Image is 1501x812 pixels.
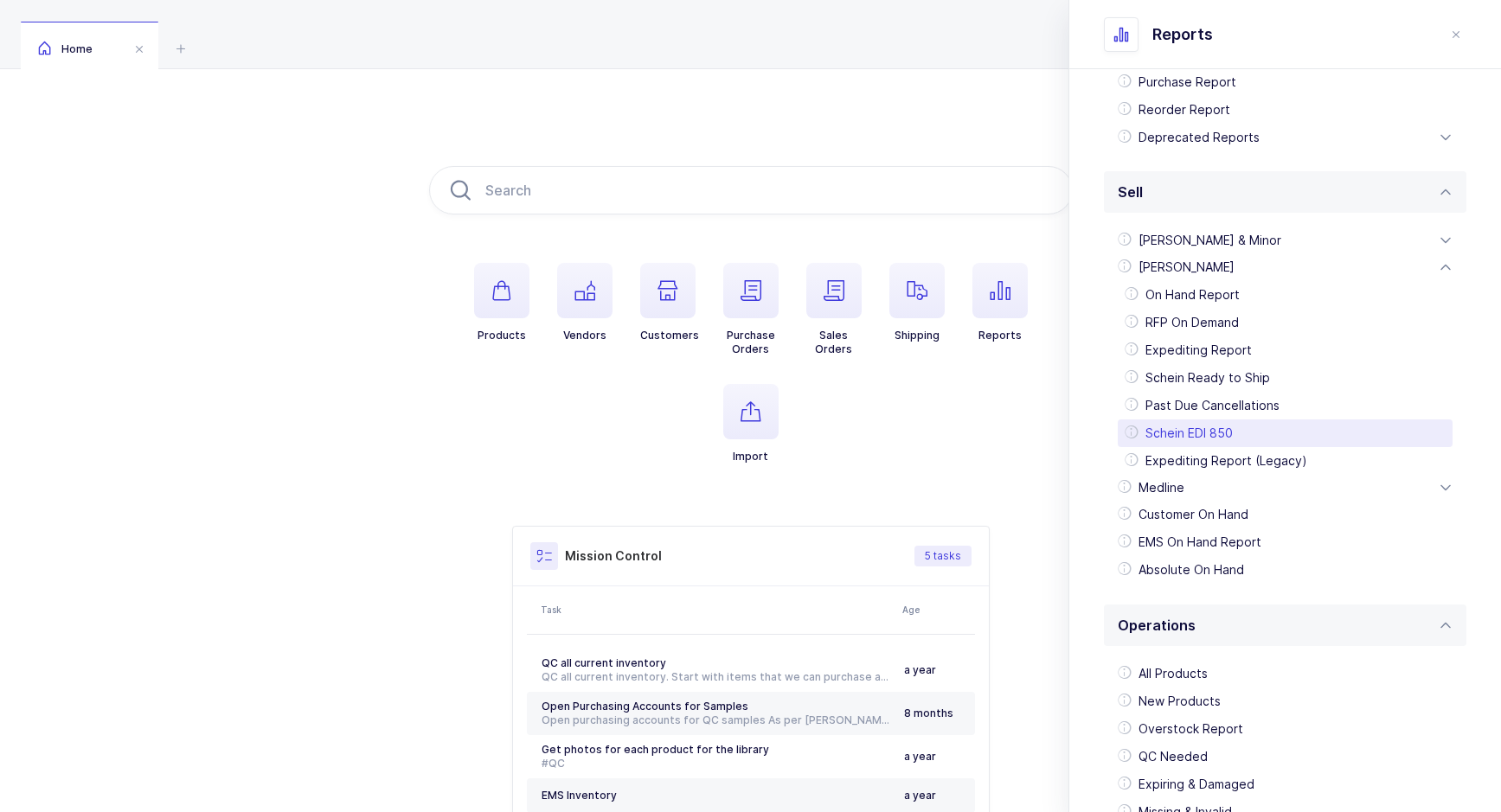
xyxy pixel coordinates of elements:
[542,656,666,669] span: QC all current inventory
[1111,556,1459,584] div: Absolute On Hand
[1111,770,1459,798] div: Expiring & Damaged
[1118,281,1453,309] div: On Hand Report
[1111,124,1459,151] div: Deprecated Reports
[640,263,699,342] button: Customers
[542,757,890,770] div: #QC
[1118,336,1453,364] div: Expediting Report
[1111,474,1459,502] div: Medline
[1111,660,1459,687] div: All Products
[1118,419,1453,447] div: Schein EDI 850
[565,547,662,565] h3: Mission Control
[1111,687,1459,715] div: New Products
[542,700,748,713] span: Open Purchasing Accounts for Samples
[1118,309,1453,336] div: RFP On Demand
[1111,715,1459,743] div: Overstock Report
[1118,447,1453,475] div: Expediting Report (Legacy)
[972,263,1028,342] button: Reports
[902,603,970,617] div: Age
[1111,227,1459,254] div: [PERSON_NAME] & Minor
[904,663,936,676] span: a year
[889,263,945,342] button: Shipping
[1104,213,1466,598] div: Sell
[557,263,613,342] button: Vendors
[1111,743,1459,770] div: QC Needed
[1111,281,1459,475] div: [PERSON_NAME]
[1104,171,1466,213] div: Sell
[542,789,617,802] span: EMS Inventory
[925,549,961,563] span: 5 tasks
[904,750,936,763] span: a year
[723,263,779,356] button: PurchaseOrders
[542,743,769,756] span: Get photos for each product for the library
[1446,24,1466,45] button: close drawer
[1104,604,1466,646] div: Operations
[474,263,529,342] button: Products
[542,713,890,727] div: Open purchasing accounts for QC samples As per [PERSON_NAME], we had an account with [PERSON_NAME...
[806,263,862,356] button: SalesOrders
[904,707,953,719] span: 8 months
[1111,96,1459,124] div: Reorder Report
[38,42,93,55] span: Home
[1111,528,1459,556] div: EMS On Hand Report
[1111,253,1459,281] div: [PERSON_NAME]
[542,670,890,684] div: QC all current inventory. Start with items that we can purchase a sample from Schein. #[GEOGRAPHI...
[1118,364,1453,392] div: Schein Ready to Ship
[541,603,892,617] div: Task
[1152,24,1213,45] span: Reports
[723,384,779,464] button: Import
[1111,68,1459,96] div: Purchase Report
[429,166,1073,214] input: Search
[1118,392,1453,419] div: Past Due Cancellations
[904,789,936,802] span: a year
[1111,501,1459,528] div: Customer On Hand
